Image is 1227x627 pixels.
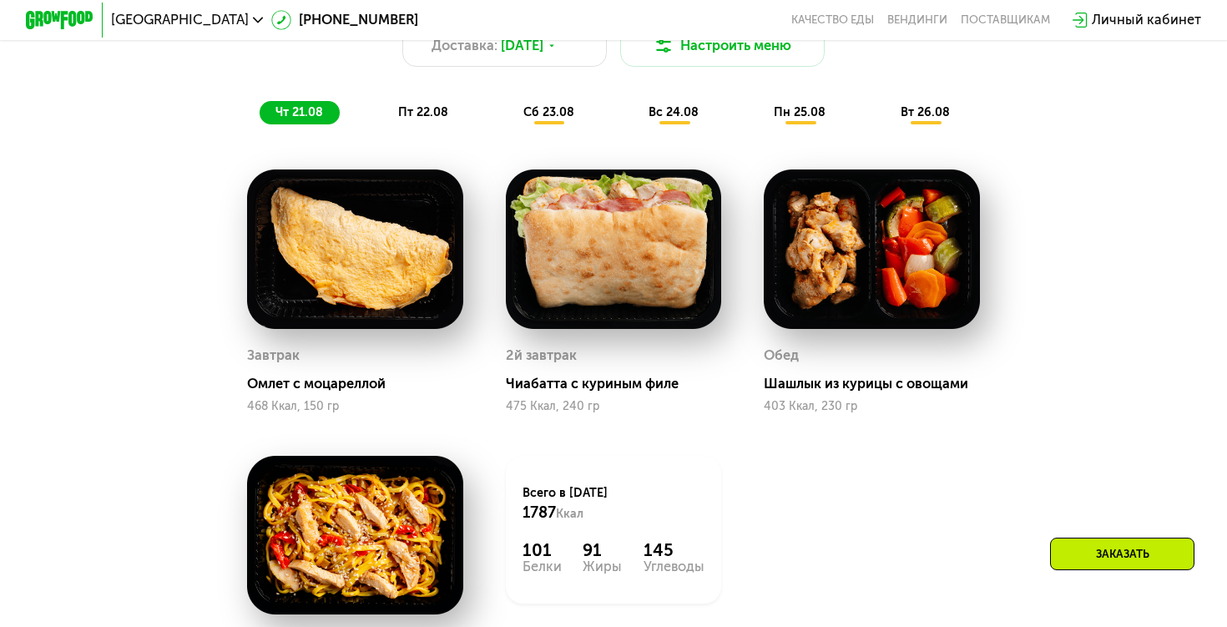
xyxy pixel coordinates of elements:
[1050,538,1194,570] div: Заказать
[649,105,699,119] span: вс 24.08
[271,10,418,31] a: [PHONE_NUMBER]
[764,400,980,413] div: 403 Ккал, 230 гр
[887,13,947,27] a: Вендинги
[764,343,799,369] div: Обед
[764,376,993,392] div: Шашлык из курицы с овощами
[791,13,874,27] a: Качество еды
[247,376,477,392] div: Омлет с моцареллой
[583,540,622,561] div: 91
[506,400,722,413] div: 475 Ккал, 240 гр
[523,503,556,522] span: 1787
[247,400,463,413] div: 468 Ккал, 150 гр
[620,26,825,67] button: Настроить меню
[111,13,249,27] span: [GEOGRAPHIC_DATA]
[506,343,577,369] div: 2й завтрак
[961,13,1050,27] div: поставщикам
[523,485,704,523] div: Всего в [DATE]
[644,560,704,574] div: Углеводы
[501,36,543,57] span: [DATE]
[506,376,735,392] div: Чиабатта с куриным филе
[774,105,826,119] span: пн 25.08
[398,105,448,119] span: пт 22.08
[523,540,562,561] div: 101
[901,105,950,119] span: вт 26.08
[275,105,323,119] span: чт 21.08
[583,560,622,574] div: Жиры
[644,540,704,561] div: 145
[432,36,497,57] span: Доставка:
[247,343,300,369] div: Завтрак
[556,507,583,521] span: Ккал
[1092,10,1201,31] div: Личный кабинет
[523,105,574,119] span: сб 23.08
[523,560,562,574] div: Белки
